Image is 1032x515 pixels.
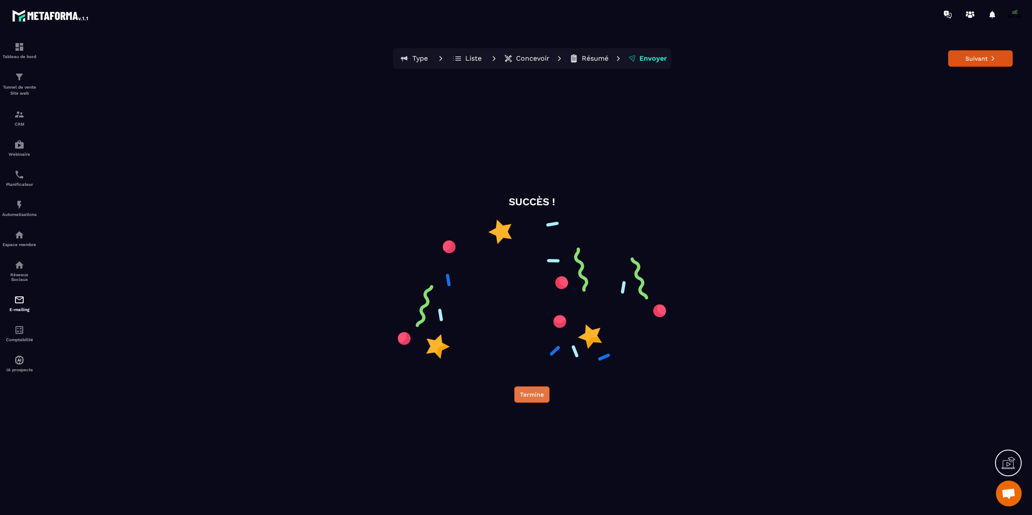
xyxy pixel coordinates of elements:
[2,54,37,59] p: Tableau de bord
[639,54,667,63] p: Envoyer
[448,50,487,67] button: Liste
[2,337,37,342] p: Comptabilité
[14,325,25,335] img: accountant
[2,163,37,193] a: schedulerschedulerPlanificateur
[2,367,37,372] p: IA prospects
[14,200,25,210] img: automations
[996,481,1022,506] div: Ouvrir le chat
[14,109,25,120] img: formation
[14,355,25,365] img: automations
[395,50,433,67] button: Type
[2,152,37,157] p: Webinaire
[2,193,37,223] a: automationsautomationsAutomatisations
[2,212,37,217] p: Automatisations
[14,260,25,270] img: social-network
[582,54,608,63] p: Résumé
[2,253,37,288] a: social-networksocial-networkRéseaux Sociaux
[2,103,37,133] a: formationformationCRM
[626,50,670,67] button: Envoyer
[2,318,37,348] a: accountantaccountantComptabilité
[567,50,611,67] button: Résumé
[509,195,555,209] p: SUCCÈS !
[2,65,37,103] a: formationformationTunnel de vente Site web
[514,386,550,403] button: Termine
[2,288,37,318] a: emailemailE-mailing
[14,295,25,305] img: email
[2,133,37,163] a: automationsautomationsWebinaire
[2,272,37,282] p: Réseaux Sociaux
[412,54,428,63] p: Type
[948,50,1013,67] button: Suivant
[516,54,550,63] p: Concevoir
[2,35,37,65] a: formationformationTableau de bord
[14,230,25,240] img: automations
[2,84,37,96] p: Tunnel de vente Site web
[12,8,89,23] img: logo
[501,50,552,67] button: Concevoir
[14,139,25,150] img: automations
[2,122,37,126] p: CRM
[2,242,37,247] p: Espace membre
[465,54,482,63] p: Liste
[2,223,37,253] a: automationsautomationsEspace membre
[2,182,37,187] p: Planificateur
[2,307,37,312] p: E-mailing
[14,42,25,52] img: formation
[14,170,25,180] img: scheduler
[14,72,25,82] img: formation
